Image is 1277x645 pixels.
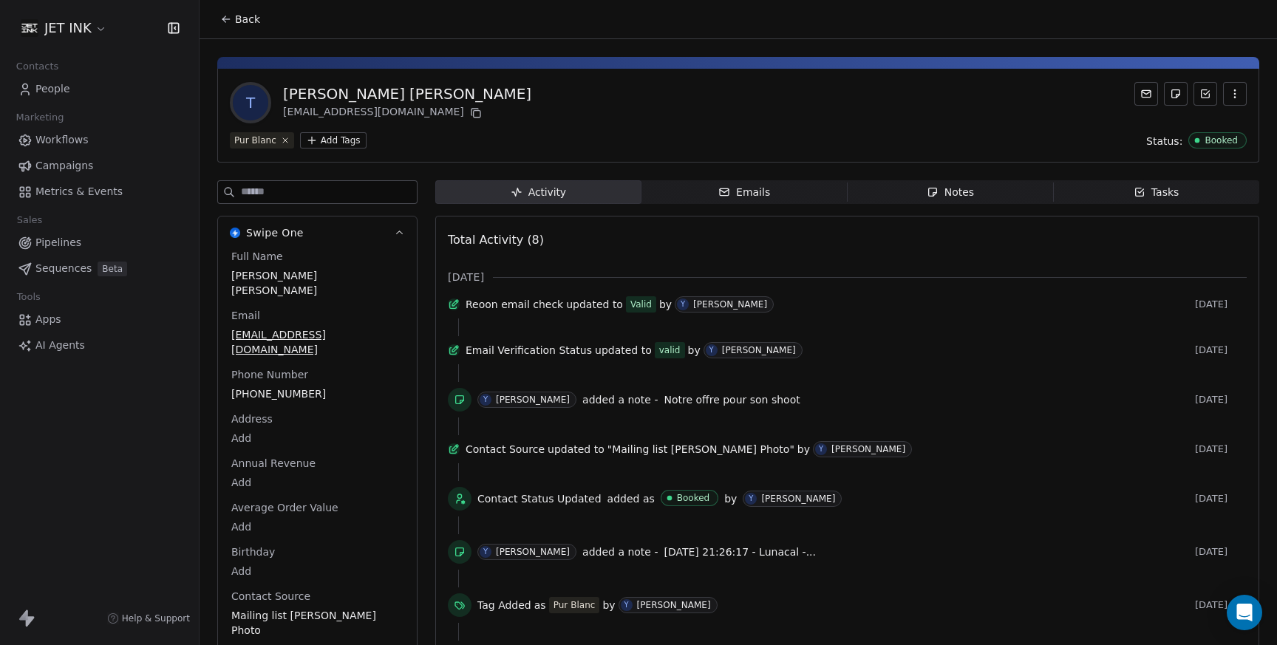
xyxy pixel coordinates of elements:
span: Metrics & Events [35,184,123,199]
button: Add Tags [300,132,367,149]
span: Add [231,519,403,534]
span: Add [231,564,403,579]
button: Back [211,6,269,33]
div: Valid [630,297,652,312]
div: Y [749,493,753,505]
span: [DATE] [1195,599,1247,611]
span: People [35,81,70,97]
span: Full Name [228,249,286,264]
span: "Mailing list [PERSON_NAME] Photo" [607,442,794,457]
span: [DATE] [1195,546,1247,558]
div: valid [659,343,681,358]
a: Metrics & Events [12,180,187,204]
span: [DATE] [1195,493,1247,505]
a: Notre offre pour son shoot [664,391,800,409]
span: Email [228,308,263,323]
div: [PERSON_NAME] [496,395,570,405]
span: JET INK [44,18,92,38]
span: Swipe One [246,225,304,240]
span: Workflows [35,132,89,148]
img: Swipe One [230,228,240,238]
span: Contact Status Updated [477,491,602,506]
span: Email Verification Status [466,343,592,358]
span: [DATE] [1195,443,1247,455]
div: Open Intercom Messenger [1227,595,1262,630]
span: [DATE] 21:26:17 - Lunacal -... [664,546,816,558]
button: Swipe OneSwipe One [218,216,417,249]
span: Back [235,12,260,27]
a: [DATE] 21:26:17 - Lunacal -... [664,543,816,561]
span: [PHONE_NUMBER] [231,386,403,401]
img: JET%20INK%20Metal.png [21,19,38,37]
span: [DATE] [1195,344,1247,356]
span: as [534,598,546,612]
span: Birthday [228,545,278,559]
div: Y [709,344,714,356]
span: [DATE] [448,270,484,284]
span: Phone Number [228,367,311,382]
span: added a note - [582,392,658,407]
span: Tag Added [477,598,531,612]
span: Average Order Value [228,500,341,515]
div: [PERSON_NAME] [831,444,905,454]
span: updated to [595,343,652,358]
div: [PERSON_NAME] [496,547,570,557]
span: by [797,442,810,457]
div: [EMAIL_ADDRESS][DOMAIN_NAME] [283,104,531,122]
span: by [688,343,701,358]
a: Pipelines [12,231,187,255]
span: Tools [10,286,47,308]
div: Booked [677,493,709,503]
span: Notre offre pour son shoot [664,394,800,406]
span: Mailing list [PERSON_NAME] Photo [231,608,403,638]
span: added as [607,491,655,506]
span: updated to [548,442,605,457]
a: Campaigns [12,154,187,178]
div: Pur Blanc [234,134,276,147]
span: [EMAIL_ADDRESS][DOMAIN_NAME] [231,327,403,357]
span: Sales [10,209,49,231]
span: added a note - [582,545,658,559]
span: Help & Support [122,612,190,624]
span: Sequences [35,261,92,276]
span: Add [231,475,403,490]
span: [PERSON_NAME] [PERSON_NAME] [231,268,403,298]
span: Annual Revenue [228,456,319,471]
span: [DATE] [1195,298,1247,310]
span: AI Agents [35,338,85,353]
a: SequencesBeta [12,256,187,281]
span: Contact Source [466,442,545,457]
div: Y [483,546,488,558]
div: Y [681,298,685,310]
span: Status: [1146,134,1182,149]
span: Campaigns [35,158,93,174]
div: Booked [1205,135,1238,146]
span: by [724,491,737,506]
span: Contacts [10,55,65,78]
span: by [659,297,672,312]
span: Beta [98,262,127,276]
span: Pipelines [35,235,81,250]
div: Emails [718,185,770,200]
div: Y [624,599,629,611]
span: Address [228,412,276,426]
span: updated to [566,297,623,312]
button: JET INK [18,16,110,41]
div: Notes [927,185,974,200]
div: [PERSON_NAME] [693,299,767,310]
span: [DATE] [1195,394,1247,406]
div: [PERSON_NAME] [637,600,711,610]
span: Add [231,431,403,446]
a: Apps [12,307,187,332]
a: Workflows [12,128,187,152]
span: Total Activity (8) [448,233,544,247]
span: Contact Source [228,589,313,604]
div: Y [819,443,823,455]
span: by [602,598,615,612]
a: AI Agents [12,333,187,358]
div: [PERSON_NAME] [761,494,835,504]
div: Pur Blanc [554,598,596,612]
span: T [233,85,268,120]
a: Help & Support [107,612,190,624]
span: Reoon email check [466,297,563,312]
